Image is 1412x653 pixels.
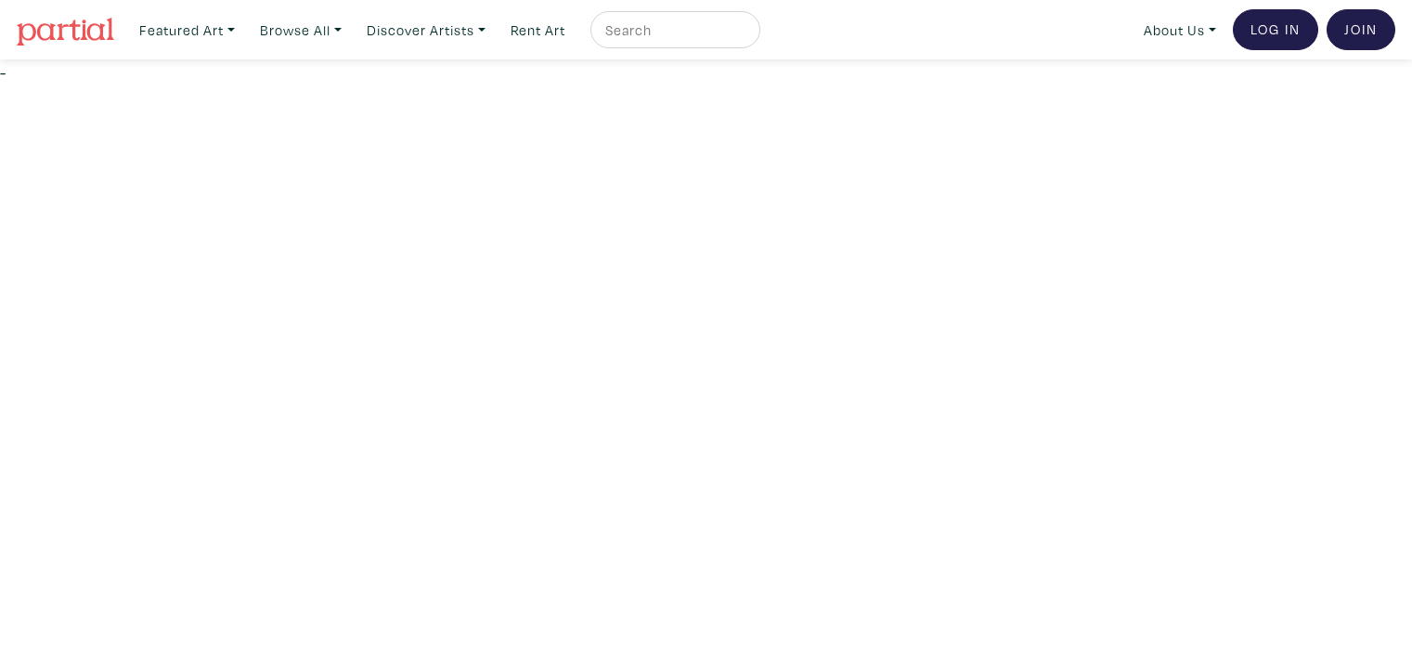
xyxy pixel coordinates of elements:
a: Browse All [252,11,350,49]
a: Rent Art [502,11,574,49]
a: Log In [1233,9,1318,50]
input: Search [603,19,743,42]
a: Featured Art [131,11,243,49]
a: Join [1327,9,1395,50]
a: Discover Artists [358,11,494,49]
a: About Us [1135,11,1224,49]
